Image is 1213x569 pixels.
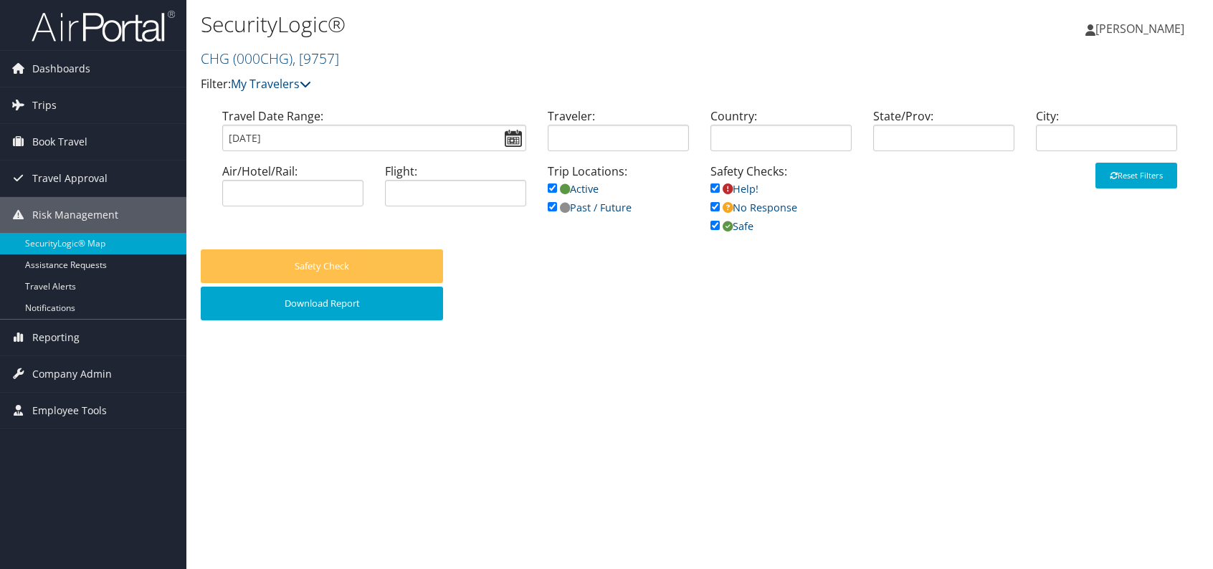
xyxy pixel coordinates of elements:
[32,356,112,392] span: Company Admin
[32,87,57,123] span: Trips
[537,163,700,231] div: Trip Locations:
[548,201,632,214] a: Past / Future
[1095,21,1184,37] span: [PERSON_NAME]
[700,163,862,249] div: Safety Checks:
[292,49,339,68] span: , [ 9757 ]
[201,49,339,68] a: CHG
[710,182,758,196] a: Help!
[1095,163,1177,188] button: Reset Filters
[700,107,862,163] div: Country:
[211,107,537,163] div: Travel Date Range:
[1085,7,1199,50] a: [PERSON_NAME]
[1025,107,1188,163] div: City:
[32,393,107,429] span: Employee Tools
[211,163,374,218] div: Air/Hotel/Rail:
[32,51,90,87] span: Dashboards
[32,161,108,196] span: Travel Approval
[201,249,443,283] button: Safety Check
[32,9,175,43] img: airportal-logo.png
[201,287,443,320] button: Download Report
[710,201,797,214] a: No Response
[32,197,118,233] span: Risk Management
[548,182,599,196] a: Active
[201,9,866,39] h1: SecurityLogic®
[233,49,292,68] span: ( 000CHG )
[201,75,866,94] p: Filter:
[710,219,753,233] a: Safe
[32,320,80,355] span: Reporting
[32,124,87,160] span: Book Travel
[374,163,537,218] div: Flight:
[231,76,311,92] a: My Travelers
[862,107,1025,163] div: State/Prov:
[537,107,700,163] div: Traveler:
